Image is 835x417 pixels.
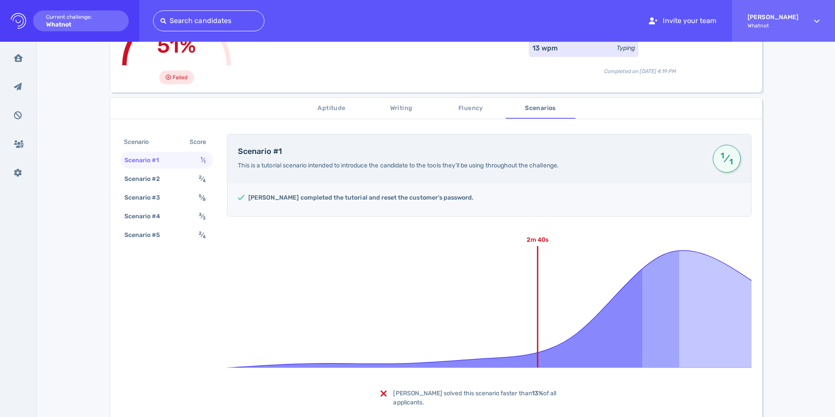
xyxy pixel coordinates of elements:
div: Scenario #3 [123,191,171,204]
sup: 1 [200,156,203,161]
span: Writing [372,103,431,114]
sup: 3 [199,212,202,217]
text: 2m 40s [527,236,548,244]
div: Scenario #4 [123,210,171,223]
div: Scenario #1 [123,154,170,167]
span: ⁄ [199,213,206,220]
div: Typing [617,43,635,53]
span: [PERSON_NAME] solved this scenario faster than of all applicants. [393,390,556,406]
sup: 5 [199,193,202,199]
span: ⁄ [199,194,206,201]
sup: 2 [199,230,202,236]
b: 13% [532,390,543,397]
div: Scenario #5 [123,229,171,241]
sup: 2 [199,174,202,180]
div: Scenario [122,136,159,148]
span: Aptitude [302,103,361,114]
div: Scenario #2 [123,173,171,185]
sub: 4 [203,178,206,183]
span: This is a tutorial scenario intended to introduce the candidate to the tools they’ll be using thr... [238,162,559,169]
h4: Scenario #1 [238,147,702,157]
sub: 1 [204,159,206,165]
h5: [PERSON_NAME] completed the tutorial and reset the customer's password. [248,193,474,202]
span: Scenarios [511,103,570,114]
span: ⁄ [199,175,206,183]
strong: [PERSON_NAME] [748,13,798,21]
span: Fluency [441,103,501,114]
sub: 1 [728,161,734,163]
sub: 4 [203,234,206,240]
span: ⁄ [199,231,206,239]
span: Whatnot [748,23,798,29]
span: 51% [157,33,196,58]
sup: 1 [719,155,726,157]
sub: 3 [203,215,206,221]
div: 13 wpm [532,43,558,53]
div: Completed on [DATE] 4:19 PM [529,60,751,75]
span: Failed [173,72,187,83]
span: ⁄ [719,151,734,167]
sub: 8 [203,197,206,202]
div: Score [188,136,211,148]
span: ⁄ [200,157,206,164]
